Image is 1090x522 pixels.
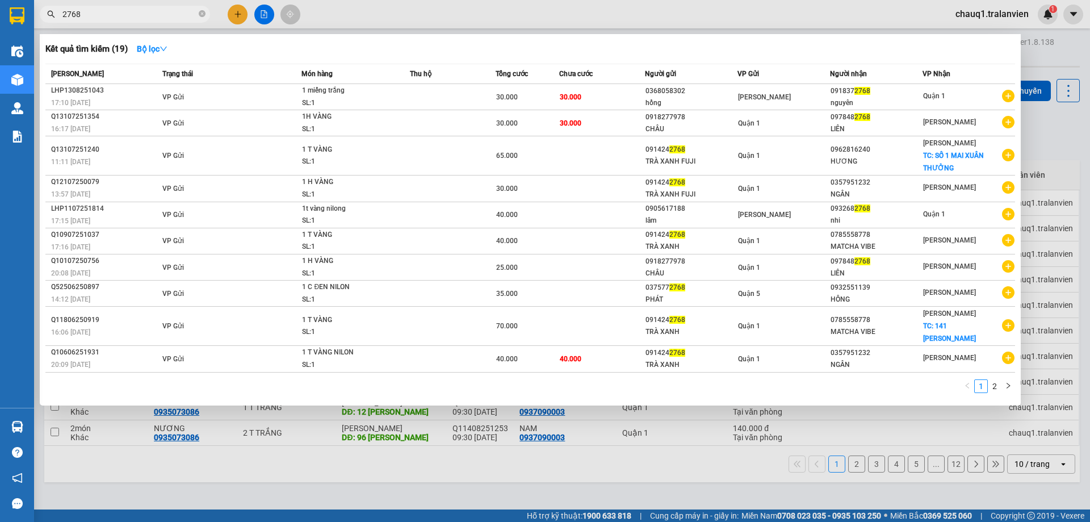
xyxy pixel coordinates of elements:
[738,93,791,101] span: [PERSON_NAME]
[302,123,387,136] div: SL: 1
[51,203,159,215] div: LHP1107251814
[831,177,922,189] div: 0357951232
[1001,379,1015,393] li: Next Page
[11,421,23,433] img: warehouse-icon
[128,40,177,58] button: Bộ lọcdown
[51,190,90,198] span: 13:57 [DATE]
[645,156,737,168] div: TRÀ XANH FUJI
[831,282,922,294] div: 0932551139
[11,74,23,86] img: warehouse-icon
[410,70,431,78] span: Thu hộ
[923,92,945,100] span: Quận 1
[302,156,387,168] div: SL: 1
[975,380,987,392] a: 1
[645,111,737,123] div: 0918277978
[162,355,184,363] span: VP Gửi
[738,211,791,219] span: [PERSON_NAME]
[302,176,387,189] div: 1 H VÀNG
[1002,286,1014,299] span: plus-circle
[831,229,922,241] div: 0785558778
[162,237,184,245] span: VP Gửi
[560,355,581,363] span: 40.000
[831,268,922,279] div: LIÊN
[51,361,90,369] span: 20:09 [DATE]
[51,295,90,303] span: 14:12 [DATE]
[645,70,676,78] span: Người gửi
[496,237,518,245] span: 40.000
[738,152,760,160] span: Quận 1
[738,290,760,298] span: Quận 5
[669,283,685,291] span: 2768
[923,262,976,270] span: [PERSON_NAME]
[645,203,737,215] div: 0905617188
[854,204,870,212] span: 2768
[51,314,159,326] div: Q11806250919
[302,241,387,253] div: SL: 1
[496,93,518,101] span: 30.000
[988,380,1001,392] a: 2
[11,45,23,57] img: warehouse-icon
[831,215,922,227] div: nhi
[831,189,922,201] div: NGÂN
[496,322,518,330] span: 70.000
[162,264,184,272] span: VP Gửi
[1002,260,1014,273] span: plus-circle
[12,498,23,509] span: message
[669,178,685,186] span: 2768
[645,85,737,97] div: 0368058302
[988,379,1001,393] li: 2
[831,347,922,359] div: 0357951232
[854,257,870,265] span: 2768
[496,355,518,363] span: 40.000
[645,189,737,201] div: TRÀ XANH FUJI
[923,289,976,297] span: [PERSON_NAME]
[496,290,518,298] span: 35.000
[302,144,387,156] div: 1 T VÀNG
[51,99,90,107] span: 17:10 [DATE]
[302,255,387,268] div: 1 H VÀNG
[51,176,159,188] div: Q12107250079
[10,7,24,24] img: logo-vxr
[51,125,90,133] span: 16:17 [DATE]
[923,70,950,78] span: VP Nhận
[645,326,737,338] div: TRÀ XANH
[12,447,23,458] span: question-circle
[51,346,159,358] div: Q10606251931
[831,111,922,123] div: 097848
[162,70,193,78] span: Trạng thái
[560,119,581,127] span: 30.000
[302,229,387,241] div: 1 T VÀNG
[645,177,737,189] div: 091424
[560,93,581,101] span: 30.000
[302,294,387,306] div: SL: 1
[51,255,159,267] div: Q10107250756
[831,156,922,168] div: HƯƠNG
[51,281,159,293] div: Q52506250897
[1002,319,1014,332] span: plus-circle
[162,185,184,193] span: VP Gửi
[302,111,387,123] div: 1H VÀNG
[669,349,685,357] span: 2768
[302,97,387,110] div: SL: 1
[51,328,90,336] span: 16:06 [DATE]
[831,203,922,215] div: 093268
[496,185,518,193] span: 30.000
[645,97,737,109] div: hồng
[51,158,90,166] span: 11:11 [DATE]
[923,139,976,147] span: [PERSON_NAME]
[11,102,23,114] img: warehouse-icon
[302,268,387,280] div: SL: 1
[737,70,759,78] span: VP Gửi
[923,310,976,318] span: [PERSON_NAME]
[301,70,333,78] span: Món hàng
[11,131,23,143] img: solution-icon
[738,355,760,363] span: Quận 1
[162,211,184,219] span: VP Gửi
[162,93,184,101] span: VP Gửi
[830,70,867,78] span: Người nhận
[974,379,988,393] li: 1
[496,211,518,219] span: 40.000
[645,359,737,371] div: TRÀ XANH
[1002,149,1014,161] span: plus-circle
[645,144,737,156] div: 091424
